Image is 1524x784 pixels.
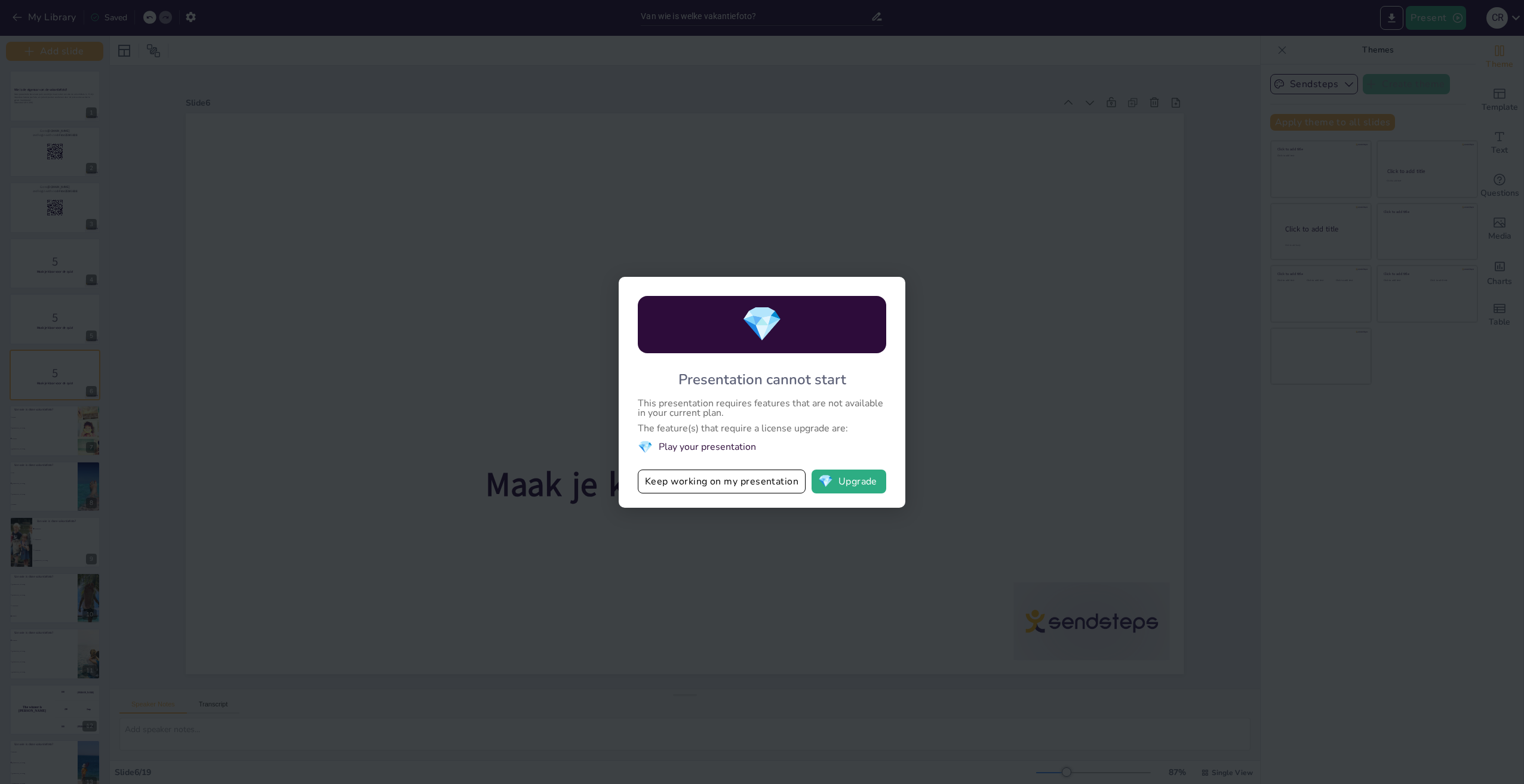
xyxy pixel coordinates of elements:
[638,439,653,455] span: diamond
[812,470,886,493] button: diamondUpgrade
[638,470,806,493] button: Keep working on my presentation
[638,424,886,433] div: The feature(s) that require a license upgrade are:
[741,301,783,347] span: diamond
[638,399,886,418] div: This presentation requires features that are not available in your current plan.
[638,439,886,455] li: Play your presentation
[678,370,846,389] div: Presentation cannot start
[818,476,833,487] span: diamond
